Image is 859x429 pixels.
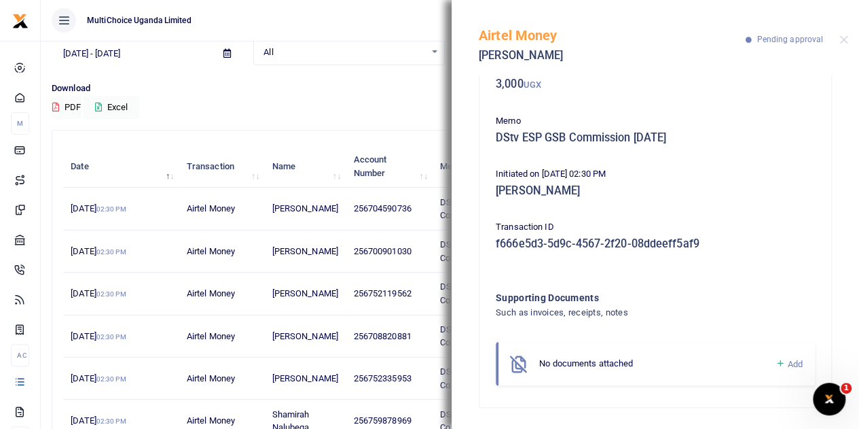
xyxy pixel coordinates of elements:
[440,366,517,390] span: DStv ESP GSB Commission [DATE]
[813,383,845,415] iframe: Intercom live chat
[496,167,815,182] p: Initiated on [DATE] 02:30 PM
[496,290,760,305] h4: Supporting Documents
[12,15,29,25] a: logo-small logo-large logo-large
[479,27,746,44] h5: Airtel Money
[71,415,126,426] span: [DATE]
[187,246,235,256] span: Airtel Money
[52,96,81,119] button: PDF
[272,373,338,383] span: [PERSON_NAME]
[354,246,412,256] span: 256700901030
[272,331,338,341] span: [PERSON_NAME]
[71,203,126,213] span: [DATE]
[11,344,29,366] li: Ac
[354,288,412,298] span: 256752119562
[354,203,412,213] span: 256704590736
[187,203,235,213] span: Airtel Money
[71,373,126,383] span: [DATE]
[496,131,815,145] h5: DStv ESP GSB Commission [DATE]
[84,96,139,119] button: Excel
[63,145,179,188] th: Date: activate to sort column descending
[179,145,265,188] th: Transaction: activate to sort column ascending
[272,288,338,298] span: [PERSON_NAME]
[354,331,412,341] span: 256708820881
[841,383,852,394] span: 1
[272,246,338,256] span: [PERSON_NAME]
[496,78,815,91] h5: 3,000
[440,281,517,305] span: DStv ESP GSB Commission [DATE]
[187,288,235,298] span: Airtel Money
[52,42,213,65] input: select period
[479,49,746,63] h5: [PERSON_NAME]
[524,80,541,90] small: UGX
[96,290,126,298] small: 02:30 PM
[71,288,126,298] span: [DATE]
[440,197,517,221] span: DStv ESP GSB Commission [DATE]
[96,417,126,425] small: 02:30 PM
[52,82,848,96] p: Download
[187,415,235,426] span: Airtel Money
[346,145,433,188] th: Account Number: activate to sort column ascending
[440,239,517,263] span: DStv ESP GSB Commission [DATE]
[775,356,803,372] a: Add
[12,13,29,29] img: logo-small
[539,358,633,368] span: No documents attached
[496,305,760,320] h4: Such as invoices, receipts, notes
[788,359,803,369] span: Add
[272,203,338,213] span: [PERSON_NAME]
[96,333,126,341] small: 02:30 PM
[11,112,29,135] li: M
[264,145,346,188] th: Name: activate to sort column ascending
[440,324,517,348] span: DStv ESP GSB Commission [DATE]
[839,35,848,44] button: Close
[96,205,126,213] small: 02:30 PM
[187,331,235,341] span: Airtel Money
[354,373,412,383] span: 256752335953
[71,246,126,256] span: [DATE]
[96,248,126,256] small: 02:30 PM
[187,373,235,383] span: Airtel Money
[433,145,546,188] th: Memo: activate to sort column ascending
[756,35,823,44] span: Pending approval
[96,375,126,383] small: 02:30 PM
[81,14,197,27] span: MultiChoice Uganda Limited
[496,220,815,235] p: Transaction ID
[496,114,815,128] p: Memo
[496,184,815,198] h5: [PERSON_NAME]
[263,46,424,59] span: All
[496,237,815,251] h5: f666e5d3-5d9c-4567-2f20-08ddeeff5af9
[71,331,126,341] span: [DATE]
